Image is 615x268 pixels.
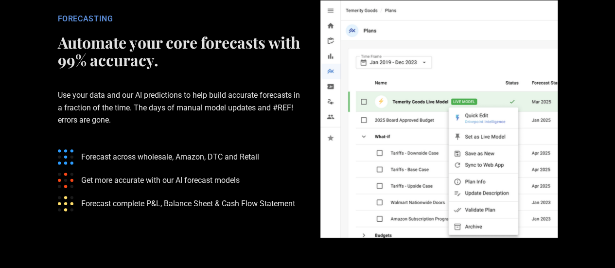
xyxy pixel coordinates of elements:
[81,151,259,163] p: Forecast across wholesale, Amazon, DTC and Retail
[81,197,295,210] p: Forecast complete P&L, Balance Sheet & Cash Flow Statement
[58,14,301,24] div: FORECASTING
[58,73,301,142] p: Use your data and our AI predictions to help build accurate forecasts in a fraction of the time. ...
[58,34,301,69] h2: Automate your core forecasts with 99% accuracy.
[81,174,240,186] p: Get more accurate with our AI forecast models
